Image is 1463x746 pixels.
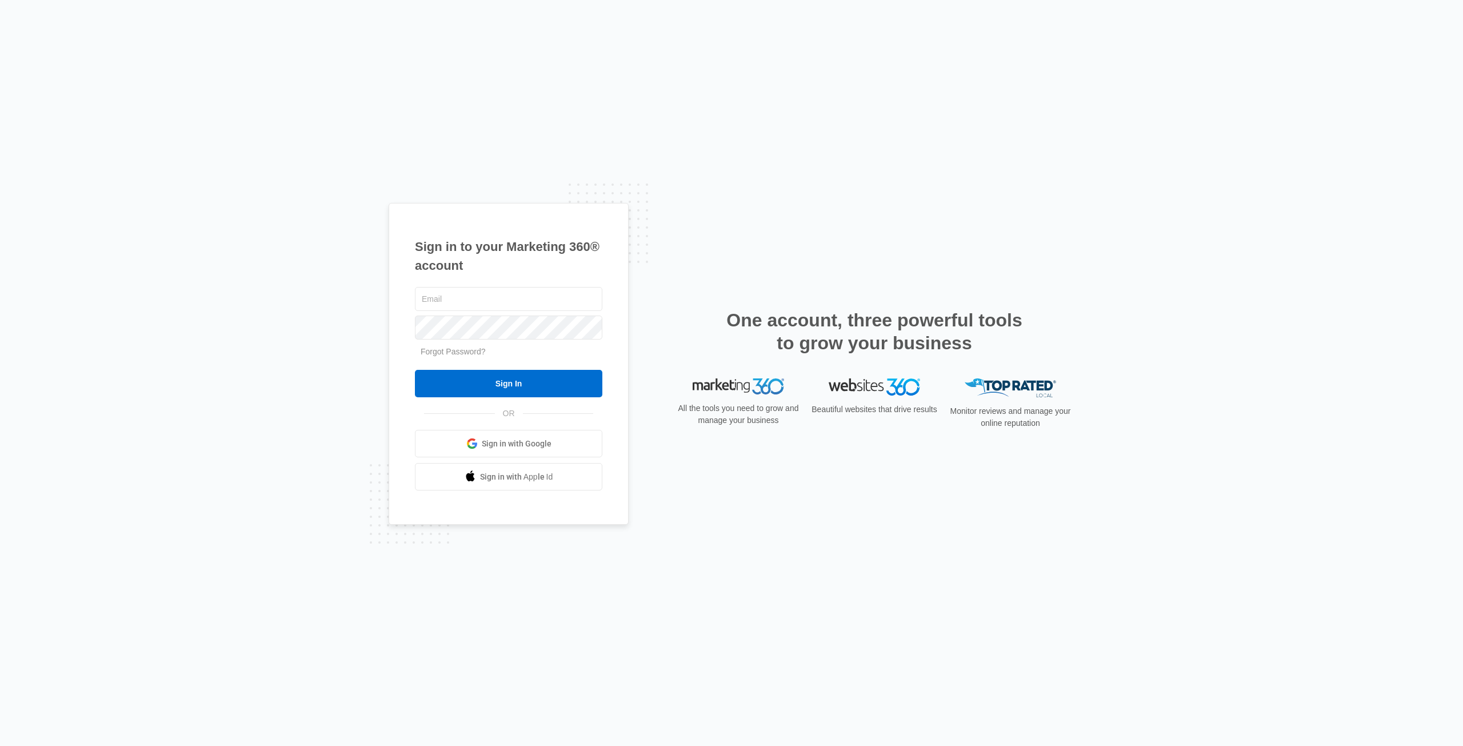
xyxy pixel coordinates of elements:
[421,347,486,356] a: Forgot Password?
[495,408,523,420] span: OR
[946,405,1074,429] p: Monitor reviews and manage your online reputation
[482,438,551,450] span: Sign in with Google
[415,463,602,490] a: Sign in with Apple Id
[415,430,602,457] a: Sign in with Google
[810,404,938,416] p: Beautiful websites that drive results
[829,378,920,395] img: Websites 360
[965,378,1056,397] img: Top Rated Local
[480,471,553,483] span: Sign in with Apple Id
[693,378,784,394] img: Marketing 360
[674,402,802,426] p: All the tools you need to grow and manage your business
[415,237,602,275] h1: Sign in to your Marketing 360® account
[415,287,602,311] input: Email
[415,370,602,397] input: Sign In
[723,309,1026,354] h2: One account, three powerful tools to grow your business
